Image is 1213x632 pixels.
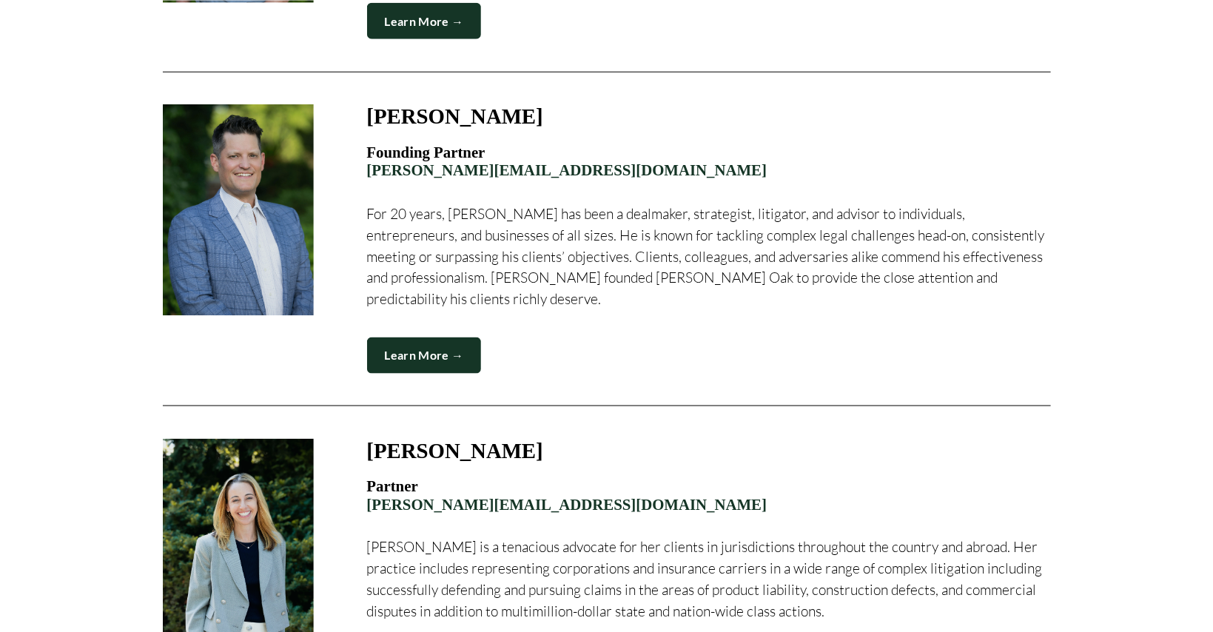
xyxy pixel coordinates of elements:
p: [PERSON_NAME] is a tenacious advocate for her clients in jurisdictions throughout the country and... [367,537,1051,622]
a: Learn More → [367,337,482,373]
strong: [PERSON_NAME] [367,438,543,462]
h4: Founding Partner [367,143,1051,179]
a: [PERSON_NAME][EMAIL_ADDRESS][DOMAIN_NAME] [367,495,767,512]
a: [PERSON_NAME][EMAIL_ADDRESS][DOMAIN_NAME] [367,161,767,178]
h3: [PERSON_NAME] [367,104,543,127]
p: For 20 years, [PERSON_NAME] has been a dealmaker, strategist, litigator, and advisor to individua... [367,203,1051,309]
a: Learn More → [367,2,482,38]
h4: Partner [367,477,1051,513]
